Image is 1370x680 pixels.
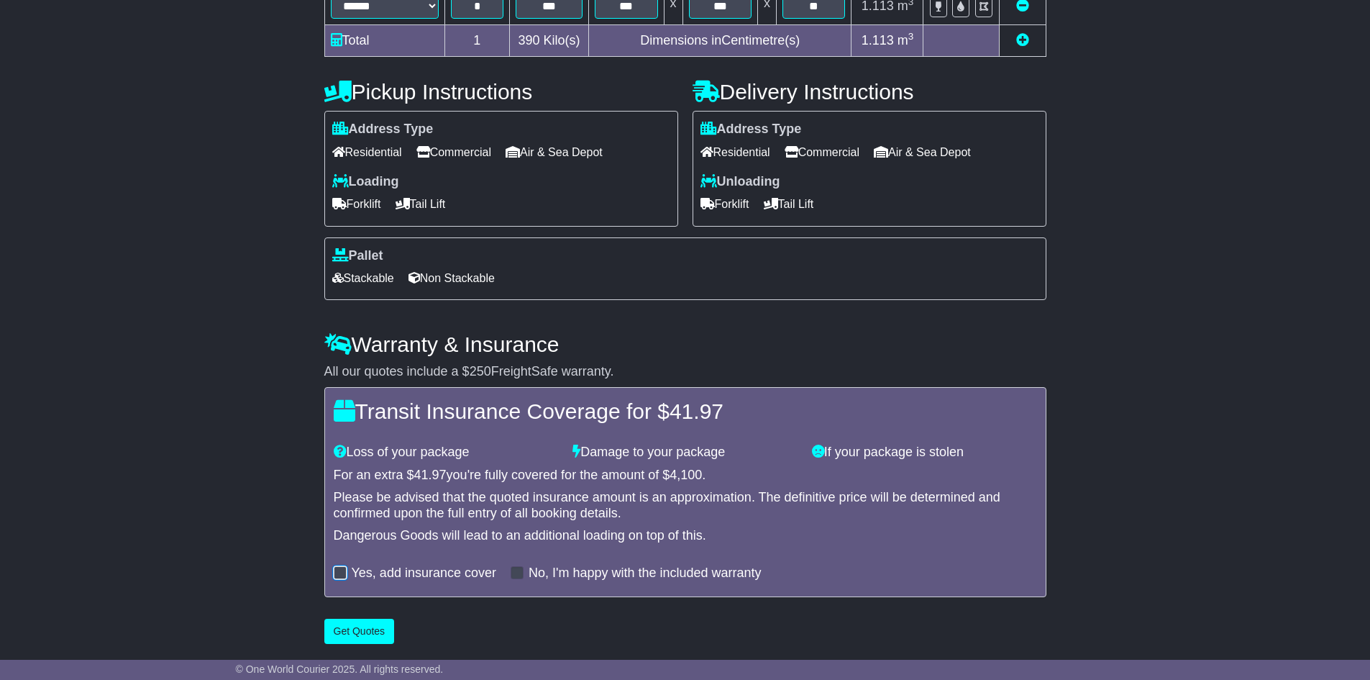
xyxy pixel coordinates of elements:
[236,663,444,675] span: © One World Courier 2025. All rights reserved.
[700,122,802,137] label: Address Type
[805,445,1044,461] div: If your package is stolen
[332,174,399,190] label: Loading
[324,80,678,104] h4: Pickup Instructions
[326,445,566,461] div: Loss of your package
[470,364,491,378] span: 250
[408,267,495,289] span: Non Stackable
[396,193,446,215] span: Tail Lift
[700,193,749,215] span: Forklift
[874,141,971,163] span: Air & Sea Depot
[332,122,434,137] label: Address Type
[565,445,805,461] div: Damage to your package
[444,25,510,57] td: 1
[332,193,381,215] span: Forklift
[332,267,394,289] span: Stackable
[700,141,770,163] span: Residential
[700,174,780,190] label: Unloading
[414,468,447,482] span: 41.97
[334,490,1037,521] div: Please be advised that the quoted insurance amount is an approximation. The definitive price will...
[785,141,859,163] span: Commercial
[908,31,914,42] sup: 3
[519,33,540,47] span: 390
[324,332,1046,356] h4: Warranty & Insurance
[589,25,851,57] td: Dimensions in Centimetre(s)
[334,468,1037,484] div: For an extra $ you're fully covered for the amount of $ .
[332,248,383,264] label: Pallet
[324,364,1046,380] div: All our quotes include a $ FreightSafe warranty.
[693,80,1046,104] h4: Delivery Instructions
[506,141,603,163] span: Air & Sea Depot
[898,33,914,47] span: m
[1016,33,1029,47] a: Add new item
[334,528,1037,544] div: Dangerous Goods will lead to an additional loading on top of this.
[352,566,496,581] label: Yes, add insurance cover
[862,33,894,47] span: 1.113
[670,399,723,423] span: 41.97
[324,619,395,644] button: Get Quotes
[670,468,702,482] span: 4,100
[332,141,402,163] span: Residential
[416,141,491,163] span: Commercial
[764,193,814,215] span: Tail Lift
[510,25,589,57] td: Kilo(s)
[529,566,762,581] label: No, I'm happy with the included warranty
[324,25,444,57] td: Total
[334,399,1037,423] h4: Transit Insurance Coverage for $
